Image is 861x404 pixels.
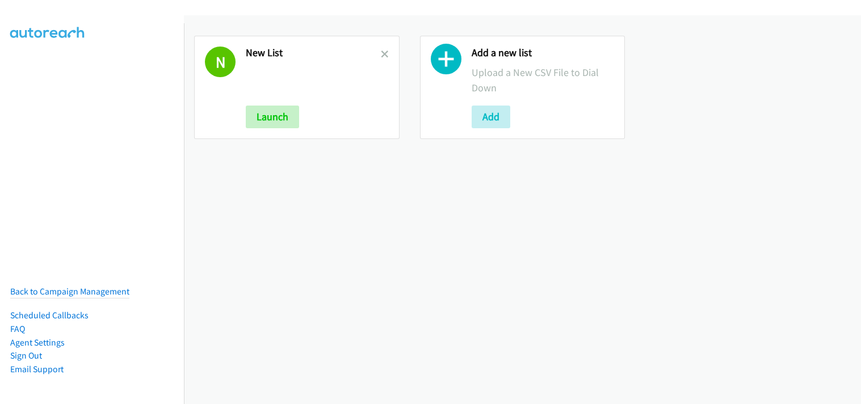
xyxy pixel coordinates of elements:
a: FAQ [10,323,25,334]
button: Add [472,106,510,128]
a: Email Support [10,364,64,374]
h1: N [205,47,236,77]
a: Agent Settings [10,337,65,348]
button: Launch [246,106,299,128]
a: Sign Out [10,350,42,361]
a: Back to Campaign Management [10,286,129,297]
p: Upload a New CSV File to Dial Down [472,65,615,95]
h2: Add a new list [472,47,615,60]
a: Scheduled Callbacks [10,310,89,321]
h2: New List [246,47,381,60]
